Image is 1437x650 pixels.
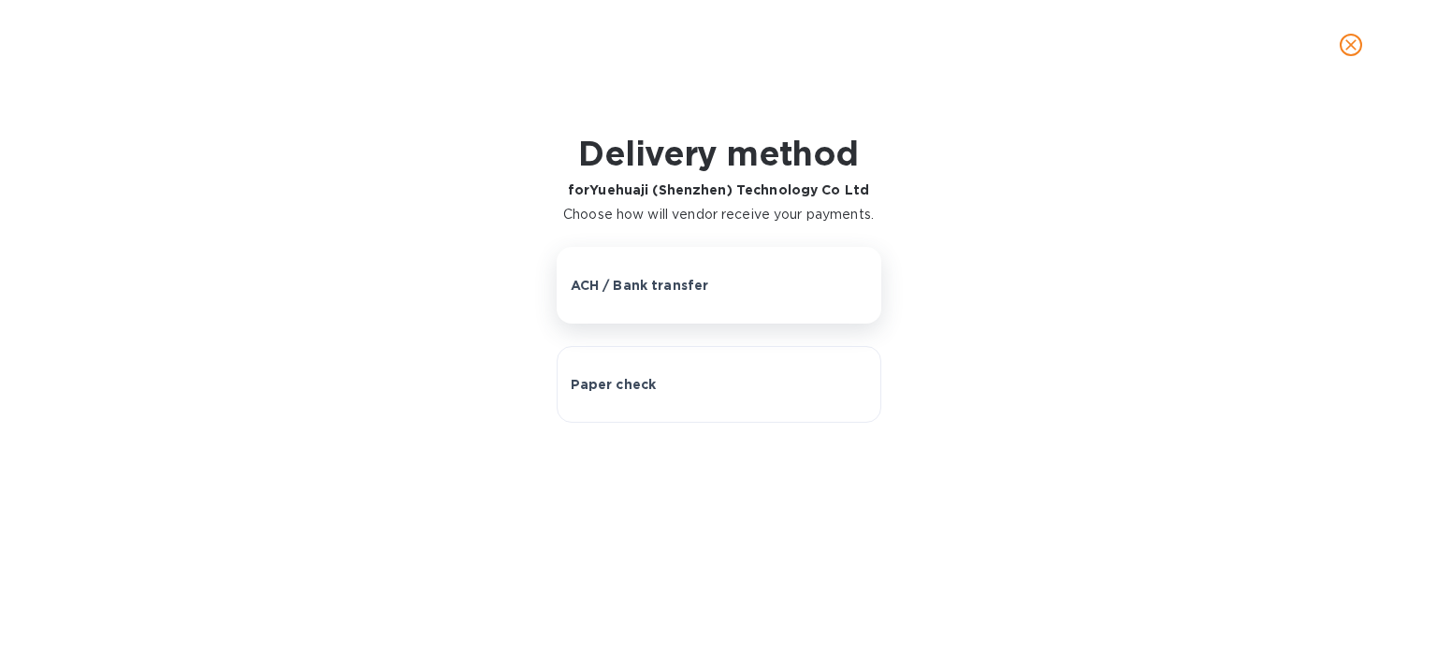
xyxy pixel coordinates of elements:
[571,375,657,394] p: Paper check
[557,346,881,423] button: Paper check
[563,205,874,224] p: Choose how will vendor receive your payments.
[571,276,709,295] p: ACH / Bank transfer
[568,182,869,197] b: for Yuehuaji (Shenzhen) Technology Co Ltd
[1328,22,1373,67] button: close
[563,134,874,173] h1: Delivery method
[557,247,881,324] button: ACH / Bank transfer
